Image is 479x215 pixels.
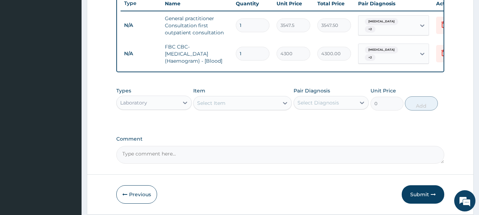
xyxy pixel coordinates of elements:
button: Add [405,96,438,111]
td: N/A [121,47,161,60]
span: + 2 [365,54,375,61]
label: Item [193,87,205,94]
td: FBC CBC-[MEDICAL_DATA] (Haemogram) - [Blood] [161,40,232,68]
td: N/A [121,19,161,32]
button: Submit [402,185,444,204]
textarea: Type your message and hit 'Enter' [4,141,135,166]
label: Pair Diagnosis [294,87,330,94]
div: Chat with us now [37,40,119,49]
div: Minimize live chat window [116,4,133,21]
div: Select Item [197,100,225,107]
span: + 2 [365,26,375,33]
div: Select Diagnosis [297,99,339,106]
img: d_794563401_company_1708531726252_794563401 [13,35,29,53]
label: Comment [116,136,445,142]
label: Types [116,88,131,94]
td: General practitioner Consultation first outpatient consultation [161,11,232,40]
label: Unit Price [371,87,396,94]
span: We're online! [41,63,98,135]
div: Laboratory [120,99,147,106]
span: [MEDICAL_DATA] [365,18,398,25]
button: Previous [116,185,157,204]
span: [MEDICAL_DATA] [365,46,398,53]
